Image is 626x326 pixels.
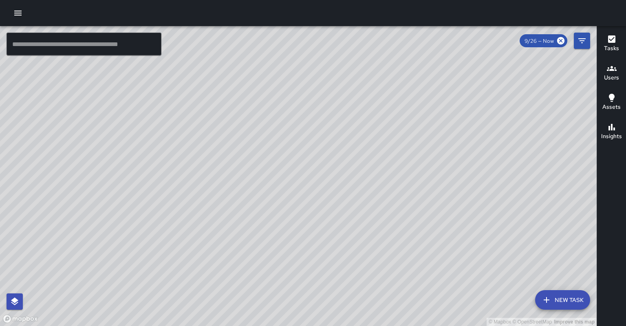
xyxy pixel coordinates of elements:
span: 9/26 — Now [520,37,559,44]
button: Tasks [597,29,626,59]
button: Assets [597,88,626,117]
h6: Assets [602,103,621,112]
h6: Users [604,73,619,82]
h6: Insights [601,132,622,141]
button: New Task [535,290,590,310]
h6: Tasks [604,44,619,53]
button: Insights [597,117,626,147]
button: Users [597,59,626,88]
div: 9/26 — Now [520,34,567,47]
button: Filters [574,33,590,49]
